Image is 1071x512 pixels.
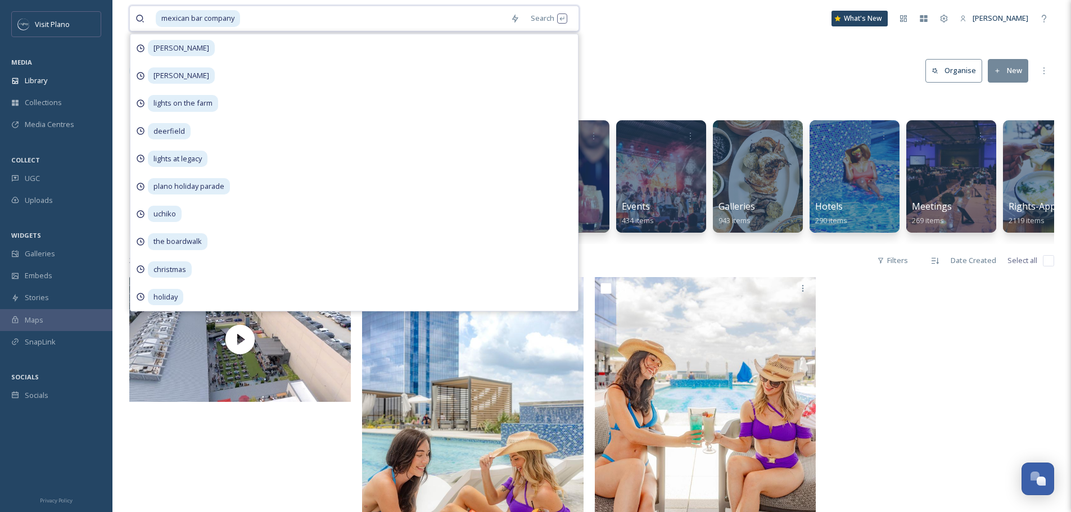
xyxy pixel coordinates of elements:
[148,233,207,250] span: the boardwalk
[25,248,55,259] span: Galleries
[148,95,218,111] span: lights on the farm
[718,200,755,212] span: Galleries
[25,97,62,108] span: Collections
[718,215,751,225] span: 943 items
[148,261,192,278] span: christmas
[973,13,1028,23] span: [PERSON_NAME]
[988,59,1028,82] button: New
[1022,463,1054,495] button: Open Chat
[129,277,351,402] img: thumbnail
[148,206,182,222] span: uchiko
[925,59,982,82] button: Organise
[912,200,952,212] span: Meetings
[815,200,843,212] span: Hotels
[718,201,755,225] a: Galleries943 items
[912,215,944,225] span: 269 items
[148,123,191,139] span: deerfield
[156,10,240,26] span: mexican bar company
[25,270,52,281] span: Embeds
[11,156,40,164] span: COLLECT
[18,19,29,30] img: images.jpeg
[832,11,888,26] a: What's New
[25,75,47,86] span: Library
[25,292,49,303] span: Stories
[622,201,654,225] a: Events434 items
[622,200,650,212] span: Events
[25,390,48,401] span: Socials
[25,337,56,347] span: SnapLink
[40,493,73,506] a: Privacy Policy
[954,7,1034,29] a: [PERSON_NAME]
[25,119,74,130] span: Media Centres
[25,315,43,325] span: Maps
[1007,255,1037,266] span: Select all
[25,195,53,206] span: Uploads
[148,151,207,167] span: lights at legacy
[148,178,230,194] span: plano holiday parade
[11,373,39,381] span: SOCIALS
[912,201,952,225] a: Meetings269 items
[525,7,573,29] div: Search
[871,250,914,271] div: Filters
[622,215,654,225] span: 434 items
[148,67,215,84] span: [PERSON_NAME]
[945,250,1002,271] div: Date Created
[129,255,148,266] span: 3 file s
[815,201,847,225] a: Hotels290 items
[11,231,41,239] span: WIDGETS
[148,289,183,305] span: holiday
[148,40,215,56] span: [PERSON_NAME]
[815,215,847,225] span: 290 items
[11,58,32,66] span: MEDIA
[25,173,40,184] span: UGC
[40,497,73,504] span: Privacy Policy
[1009,215,1045,225] span: 2119 items
[35,19,70,29] span: Visit Plano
